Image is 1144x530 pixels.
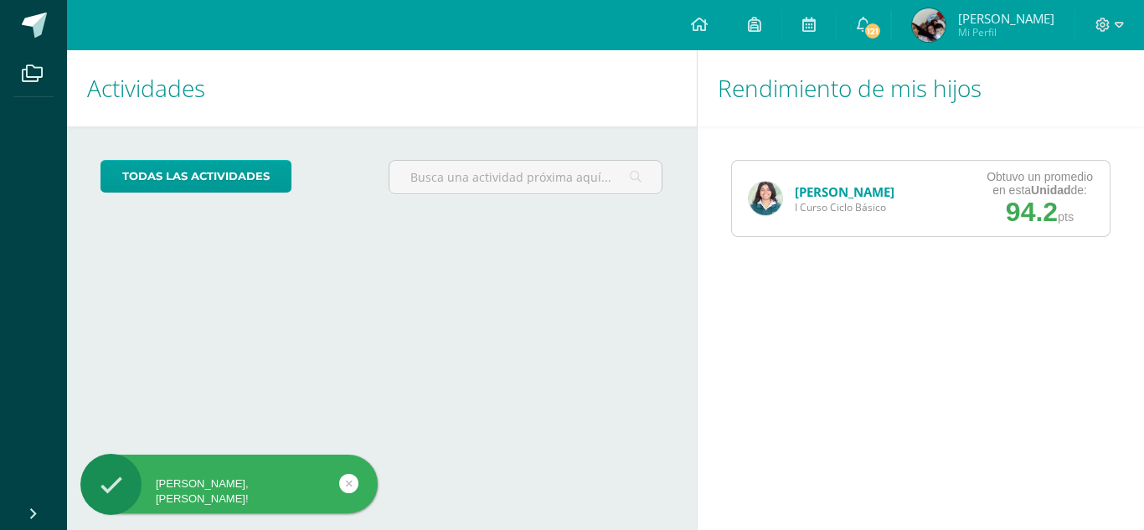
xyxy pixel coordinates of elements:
a: [PERSON_NAME] [795,183,894,200]
img: adaf741f45f7c75524d96903afd97cd1.png [912,8,946,42]
h1: Rendimiento de mis hijos [718,50,1125,126]
span: [PERSON_NAME] [958,10,1054,27]
span: Mi Perfil [958,25,1054,39]
span: pts [1058,210,1074,224]
h1: Actividades [87,50,677,126]
span: 94.2 [1006,197,1058,227]
span: I Curso Ciclo Básico [795,200,894,214]
input: Busca una actividad próxima aquí... [389,161,662,193]
div: Obtuvo un promedio en esta de: [987,170,1093,197]
a: todas las Actividades [100,160,291,193]
div: [PERSON_NAME], [PERSON_NAME]! [80,476,378,507]
span: 121 [863,22,882,40]
strong: Unidad [1031,183,1070,197]
img: 7f276a6ef70f33c619f340e6739623e6.png [749,182,782,215]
